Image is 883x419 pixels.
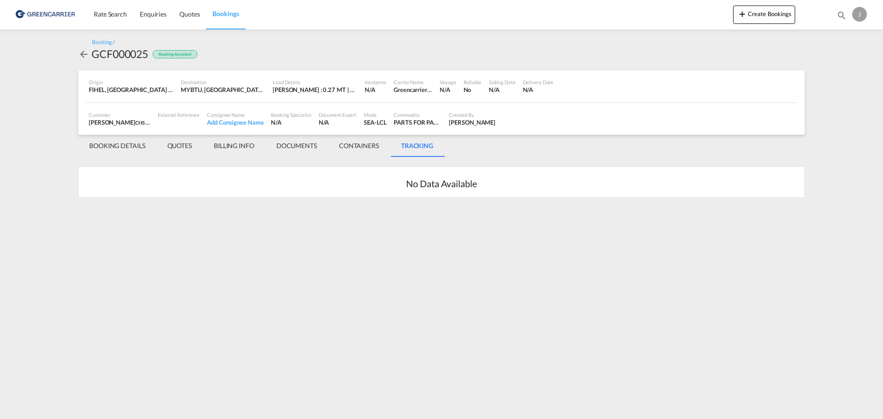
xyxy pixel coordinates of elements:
[406,177,476,190] h2: No Data Available
[179,10,200,18] span: Quotes
[440,79,456,86] div: Voyage
[394,86,432,94] div: Greencarrier Consolidators
[440,86,456,94] div: N/A
[449,111,495,118] div: Created By
[733,6,795,24] button: icon-plus 400-fgCreate Bookings
[273,79,357,86] div: Load Details
[140,10,166,18] span: Enquiries
[464,86,482,94] div: No
[523,86,554,94] div: N/A
[78,135,156,157] md-tab-item: BOOKING DETAILS
[523,79,554,86] div: Delivery Date
[207,111,264,118] div: Consignee Name
[852,7,867,22] div: J
[837,10,847,20] md-icon: icon-magnify
[364,118,386,126] div: SEA-LCL
[156,135,203,157] md-tab-item: QUOTES
[89,118,150,126] div: [PERSON_NAME]
[489,79,516,86] div: Sailing Date
[737,8,748,19] md-icon: icon-plus 400-fg
[464,79,482,86] div: Rollable
[365,86,375,94] div: N/A
[89,79,173,86] div: Origin
[394,79,432,86] div: Carrier Name
[489,86,516,94] div: N/A
[837,10,847,24] div: icon-magnify
[181,79,265,86] div: Destination
[153,50,197,59] div: Booking Accepted
[89,86,173,94] div: FIHEL, Helsingfors (Helsinki), Finland, Northern Europe, Europe
[265,135,328,157] md-tab-item: DOCUMENTS
[449,118,495,126] div: Jonas Willman
[319,118,357,126] div: N/A
[207,118,264,126] div: Add Consignee Name
[271,111,311,118] div: Booking Specialist
[271,118,311,126] div: N/A
[273,86,357,94] div: [PERSON_NAME] : 0.27 MT | Volumetric Wt : 0.72 CBM | Chargeable Wt : 0.72 W/M
[92,39,115,46] div: Booking /
[158,111,200,118] div: External Reference
[14,4,76,25] img: 176147708aff11ef8735f72d97dca5a8.png
[135,119,174,126] span: CHS Air & Sea Oy
[394,111,441,118] div: Commodity
[390,135,444,157] md-tab-item: TRACKING
[94,10,127,18] span: Rate Search
[203,135,265,157] md-tab-item: BILLING INFO
[92,46,148,61] div: GCF000025
[9,9,210,19] body: Editor, editor2
[89,111,150,118] div: Customer
[365,79,386,86] div: Incoterms
[328,135,390,157] md-tab-item: CONTAINERS
[78,49,89,60] md-icon: icon-arrow-left
[212,10,239,17] span: Bookings
[319,111,357,118] div: Document Expert
[181,86,265,94] div: MYBTU, Bintulu, Sarawak, Malaysia, South East Asia, Asia Pacific
[394,118,441,126] div: PARTS FOR PAPER MACHINE
[78,46,92,61] div: icon-arrow-left
[78,135,444,157] md-pagination-wrapper: Use the left and right arrow keys to navigate between tabs
[364,111,386,118] div: Mode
